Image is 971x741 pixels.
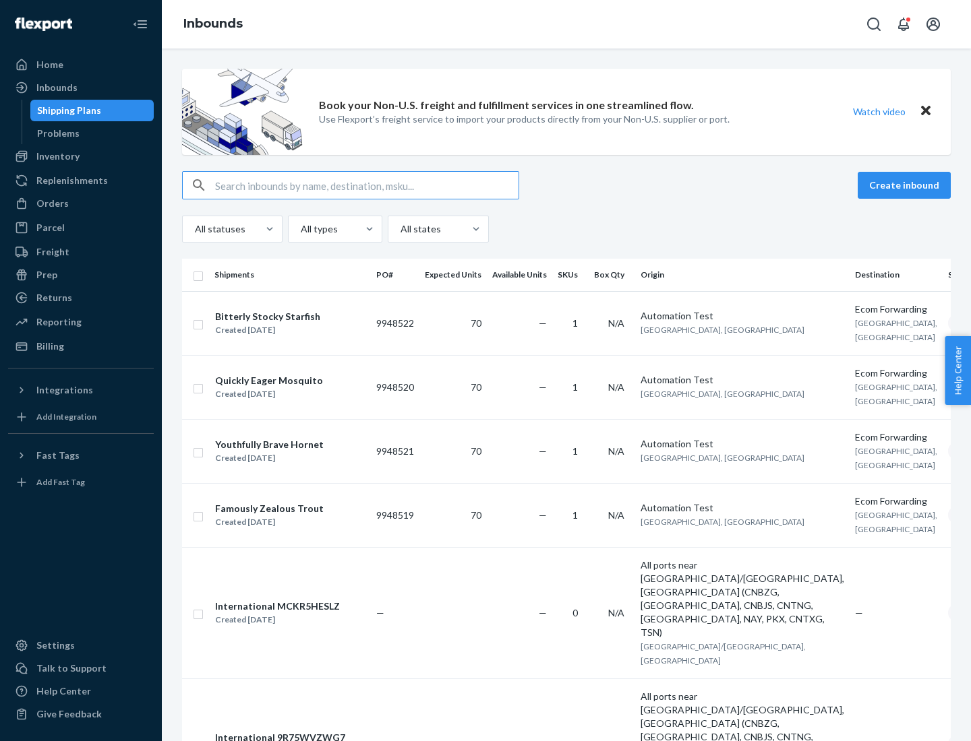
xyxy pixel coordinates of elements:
[855,382,937,406] span: [GEOGRAPHIC_DATA], [GEOGRAPHIC_DATA]
[30,100,154,121] a: Shipping Plans
[608,317,624,329] span: N/A
[215,323,320,337] div: Created [DATE]
[471,509,481,521] span: 70
[15,18,72,31] img: Flexport logo
[8,703,154,725] button: Give Feedback
[36,639,75,652] div: Settings
[855,318,937,342] span: [GEOGRAPHIC_DATA], [GEOGRAPHIC_DATA]
[641,373,844,387] div: Automation Test
[855,430,937,444] div: Ecom Forwarding
[860,11,887,38] button: Open Search Box
[917,102,935,121] button: Close
[8,379,154,401] button: Integrations
[371,355,419,419] td: 9948520
[36,476,85,488] div: Add Fast Tag
[399,222,401,236] input: All states
[215,387,323,401] div: Created [DATE]
[858,172,951,199] button: Create inbound
[8,335,154,357] a: Billing
[319,98,694,113] p: Book your Non-U.S. freight and fulfillment services in one streamlined flow.
[36,411,96,422] div: Add Integration
[36,684,91,698] div: Help Center
[376,607,384,618] span: —
[371,483,419,547] td: 9948519
[641,501,844,515] div: Automation Test
[641,437,844,451] div: Automation Test
[215,600,340,613] div: International MCKR5HESLZ
[945,336,971,405] button: Help Center
[539,381,547,393] span: —
[539,445,547,457] span: —
[855,494,937,508] div: Ecom Forwarding
[890,11,917,38] button: Open notifications
[36,662,107,675] div: Talk to Support
[641,517,804,527] span: [GEOGRAPHIC_DATA], [GEOGRAPHIC_DATA]
[608,509,624,521] span: N/A
[8,54,154,75] a: Home
[850,259,943,291] th: Destination
[36,340,64,353] div: Billing
[8,680,154,702] a: Help Center
[855,446,937,470] span: [GEOGRAPHIC_DATA], [GEOGRAPHIC_DATA]
[608,445,624,457] span: N/A
[299,222,301,236] input: All types
[8,217,154,238] a: Parcel
[8,657,154,679] a: Talk to Support
[589,259,635,291] th: Box Qty
[127,11,154,38] button: Close Navigation
[855,510,937,534] span: [GEOGRAPHIC_DATA], [GEOGRAPHIC_DATA]
[641,389,804,399] span: [GEOGRAPHIC_DATA], [GEOGRAPHIC_DATA]
[36,315,82,329] div: Reporting
[215,172,519,199] input: Search inbounds by name, destination, msku...
[36,174,108,187] div: Replenishments
[215,502,324,515] div: Famously Zealous Trout
[471,317,481,329] span: 70
[36,245,69,259] div: Freight
[855,366,937,380] div: Ecom Forwarding
[572,381,578,393] span: 1
[36,197,69,210] div: Orders
[641,325,804,335] span: [GEOGRAPHIC_DATA], [GEOGRAPHIC_DATA]
[8,146,154,167] a: Inventory
[572,607,578,618] span: 0
[8,170,154,191] a: Replenishments
[471,381,481,393] span: 70
[635,259,850,291] th: Origin
[572,445,578,457] span: 1
[215,374,323,387] div: Quickly Eager Mosquito
[8,445,154,466] button: Fast Tags
[641,453,804,463] span: [GEOGRAPHIC_DATA], [GEOGRAPHIC_DATA]
[36,449,80,462] div: Fast Tags
[215,438,324,451] div: Youthfully Brave Hornet
[8,264,154,286] a: Prep
[920,11,947,38] button: Open account menu
[37,127,80,140] div: Problems
[215,310,320,323] div: Bitterly Stocky Starfish
[419,259,487,291] th: Expected Units
[641,309,844,323] div: Automation Test
[36,221,65,234] div: Parcel
[608,381,624,393] span: N/A
[215,451,324,465] div: Created [DATE]
[8,635,154,656] a: Settings
[8,287,154,309] a: Returns
[183,16,243,31] a: Inbounds
[371,259,419,291] th: PO#
[641,641,806,666] span: [GEOGRAPHIC_DATA]/[GEOGRAPHIC_DATA], [GEOGRAPHIC_DATA]
[371,291,419,355] td: 9948522
[8,241,154,263] a: Freight
[209,259,371,291] th: Shipments
[173,5,254,44] ol: breadcrumbs
[844,102,914,121] button: Watch video
[572,317,578,329] span: 1
[8,193,154,214] a: Orders
[194,222,195,236] input: All statuses
[36,383,93,397] div: Integrations
[539,317,547,329] span: —
[539,607,547,618] span: —
[471,445,481,457] span: 70
[855,302,937,316] div: Ecom Forwarding
[371,419,419,483] td: 9948521
[552,259,589,291] th: SKUs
